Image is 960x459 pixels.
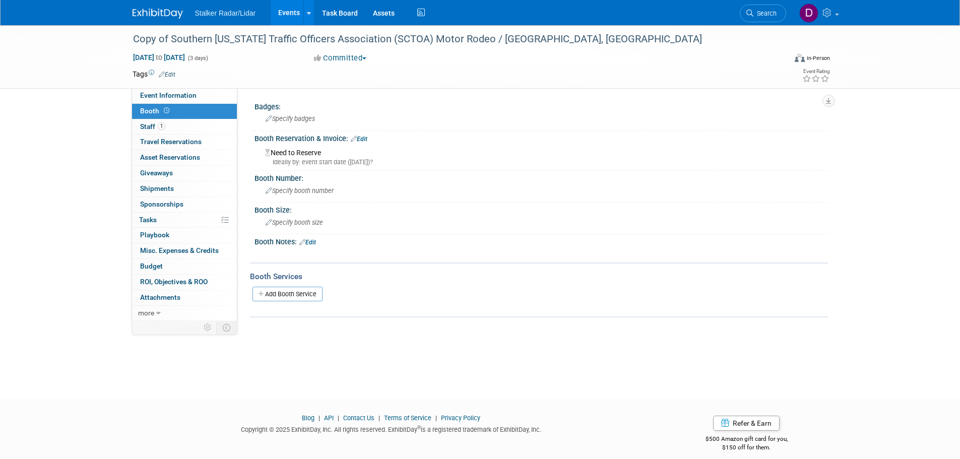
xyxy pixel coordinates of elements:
[254,131,828,144] div: Booth Reservation & Invoice:
[740,5,786,22] a: Search
[132,259,237,274] a: Budget
[195,9,256,17] span: Stalker Radar/Lidar
[140,169,173,177] span: Giveaways
[254,99,828,112] div: Badges:
[132,88,237,103] a: Event Information
[132,213,237,228] a: Tasks
[802,69,829,74] div: Event Rating
[351,136,367,143] a: Edit
[335,414,342,422] span: |
[343,414,374,422] a: Contact Us
[310,53,370,63] button: Committed
[252,287,323,301] a: Add Booth Service
[140,122,165,130] span: Staff
[713,416,780,431] a: Refer & Earn
[806,54,830,62] div: In-Person
[266,187,334,194] span: Specify booth number
[140,138,202,146] span: Travel Reservations
[133,53,185,62] span: [DATE] [DATE]
[158,122,165,130] span: 1
[265,158,820,167] div: Ideally by: event start date ([DATE])?
[799,4,818,23] img: Don Horen
[132,197,237,212] a: Sponsorships
[441,414,480,422] a: Privacy Policy
[795,54,805,62] img: Format-Inperson.png
[665,443,828,452] div: $150 off for them.
[187,55,208,61] span: (3 days)
[132,275,237,290] a: ROI, Objectives & ROO
[140,231,169,239] span: Playbook
[753,10,777,17] span: Search
[262,145,820,167] div: Need to Reserve
[138,309,154,317] span: more
[433,414,439,422] span: |
[302,414,314,422] a: Blog
[140,200,183,208] span: Sponsorships
[132,150,237,165] a: Asset Reservations
[140,91,197,99] span: Event Information
[254,171,828,183] div: Booth Number:
[665,428,828,451] div: $500 Amazon gift card for you,
[727,52,830,68] div: Event Format
[199,321,217,334] td: Personalize Event Tab Strip
[324,414,334,422] a: API
[250,271,828,282] div: Booth Services
[266,219,323,226] span: Specify booth size
[417,425,421,430] sup: ®
[159,71,175,78] a: Edit
[132,243,237,258] a: Misc. Expenses & Credits
[132,104,237,119] a: Booth
[376,414,382,422] span: |
[139,216,157,224] span: Tasks
[140,262,163,270] span: Budget
[299,239,316,246] a: Edit
[132,228,237,243] a: Playbook
[254,234,828,247] div: Booth Notes:
[140,278,208,286] span: ROI, Objectives & ROO
[140,107,171,115] span: Booth
[132,290,237,305] a: Attachments
[140,246,219,254] span: Misc. Expenses & Credits
[316,414,323,422] span: |
[154,53,164,61] span: to
[140,293,180,301] span: Attachments
[132,119,237,135] a: Staff1
[216,321,237,334] td: Toggle Event Tabs
[133,69,175,79] td: Tags
[132,166,237,181] a: Giveaways
[140,153,200,161] span: Asset Reservations
[162,107,171,114] span: Booth not reserved yet
[132,306,237,321] a: more
[140,184,174,192] span: Shipments
[254,203,828,215] div: Booth Size:
[133,9,183,19] img: ExhibitDay
[130,30,771,48] div: Copy of Southern [US_STATE] Traffic Officers Association (SCTOA) Motor Rodeo / [GEOGRAPHIC_DATA],...
[132,181,237,196] a: Shipments
[132,135,237,150] a: Travel Reservations
[133,423,651,434] div: Copyright © 2025 ExhibitDay, Inc. All rights reserved. ExhibitDay is a registered trademark of Ex...
[266,115,315,122] span: Specify badges
[384,414,431,422] a: Terms of Service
